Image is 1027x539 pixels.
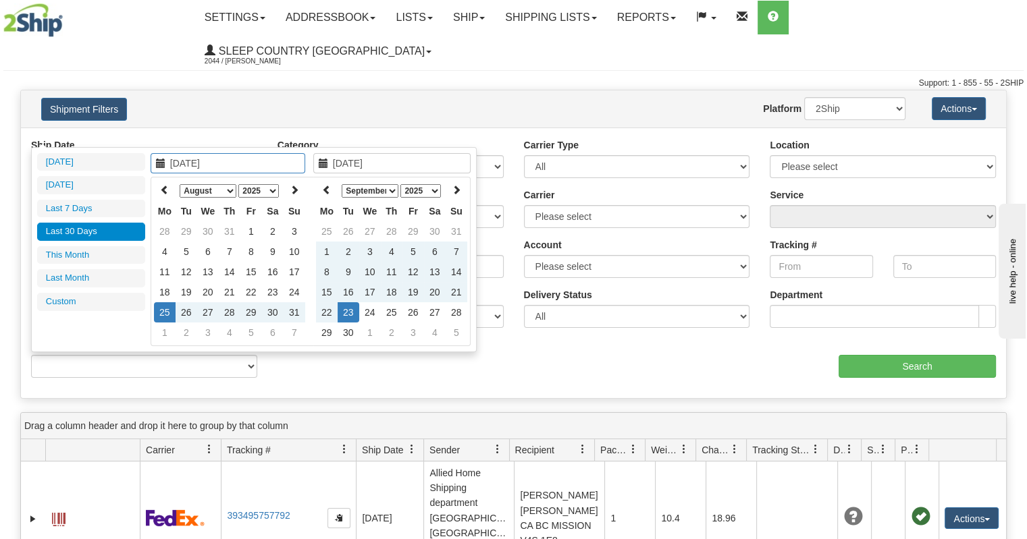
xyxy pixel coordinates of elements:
th: We [359,201,381,221]
td: 22 [240,282,262,302]
label: Account [524,238,562,252]
li: [DATE] [37,176,145,194]
a: Pickup Status filter column settings [905,438,928,461]
td: 3 [284,221,305,242]
a: Tracking # filter column settings [333,438,356,461]
td: 10 [359,262,381,282]
td: 28 [219,302,240,322]
td: 23 [262,282,284,302]
th: Mo [316,201,338,221]
span: Sender [429,443,460,457]
td: 15 [316,282,338,302]
td: 7 [284,322,305,343]
span: Ship Date [362,443,403,457]
td: 4 [154,242,176,262]
td: 29 [240,302,262,322]
td: 19 [176,282,197,302]
button: Actions [945,507,999,529]
td: 11 [381,262,402,282]
span: 2044 / [PERSON_NAME] [205,55,306,68]
th: Mo [154,201,176,221]
td: 21 [446,282,467,302]
td: 7 [219,242,240,262]
td: 16 [338,282,359,302]
td: 3 [402,322,424,343]
td: 16 [262,262,284,282]
input: From [770,255,872,278]
span: Unknown [843,507,862,526]
input: To [893,255,996,278]
div: live help - online [10,11,125,22]
td: 4 [424,322,446,343]
td: 31 [284,302,305,322]
a: Settings [194,1,275,34]
td: 2 [381,322,402,343]
span: Pickup Successfully created [911,507,930,526]
label: Department [770,288,822,302]
td: 27 [197,302,219,322]
td: 2 [262,221,284,242]
a: Label [52,507,65,528]
td: 4 [219,322,240,343]
td: 3 [197,322,219,343]
a: Lists [386,1,442,34]
td: 25 [154,302,176,322]
td: 5 [240,322,262,343]
a: Ship [443,1,495,34]
span: Packages [600,443,629,457]
li: This Month [37,246,145,264]
iframe: chat widget [996,200,1026,338]
td: 14 [446,262,467,282]
td: 18 [154,282,176,302]
label: Ship Date [31,138,75,152]
td: 1 [316,242,338,262]
li: [DATE] [37,153,145,171]
th: Fr [240,201,262,221]
button: Shipment Filters [41,98,127,121]
li: Last 30 Days [37,223,145,241]
li: Last Month [37,269,145,287]
td: 27 [424,302,446,322]
span: Sleep Country [GEOGRAPHIC_DATA] [215,45,425,57]
td: 28 [446,302,467,322]
td: 12 [402,262,424,282]
th: Th [381,201,402,221]
td: 25 [381,302,402,322]
th: Sa [262,201,284,221]
label: Delivery Status [524,288,592,302]
td: 9 [262,242,284,262]
td: 13 [197,262,219,282]
td: 31 [219,221,240,242]
a: Tracking Status filter column settings [804,438,827,461]
td: 22 [316,302,338,322]
img: 2 - FedEx Express® [146,509,205,526]
span: Shipment Issues [867,443,878,457]
td: 4 [381,242,402,262]
label: Tracking # [770,238,816,252]
th: Su [284,201,305,221]
a: Packages filter column settings [622,438,645,461]
td: 8 [316,262,338,282]
th: Fr [402,201,424,221]
td: 5 [446,322,467,343]
td: 13 [424,262,446,282]
span: Recipient [515,443,554,457]
div: grid grouping header [21,413,1006,439]
td: 20 [197,282,219,302]
li: Custom [37,293,145,311]
a: Weight filter column settings [673,438,695,461]
button: Copy to clipboard [327,508,350,528]
th: Sa [424,201,446,221]
td: 30 [197,221,219,242]
a: Delivery Status filter column settings [838,438,861,461]
td: 1 [359,322,381,343]
td: 7 [446,242,467,262]
td: 31 [446,221,467,242]
td: 2 [176,322,197,343]
td: 25 [316,221,338,242]
td: 3 [359,242,381,262]
td: 24 [359,302,381,322]
td: 19 [402,282,424,302]
th: Tu [338,201,359,221]
span: Weight [651,443,679,457]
